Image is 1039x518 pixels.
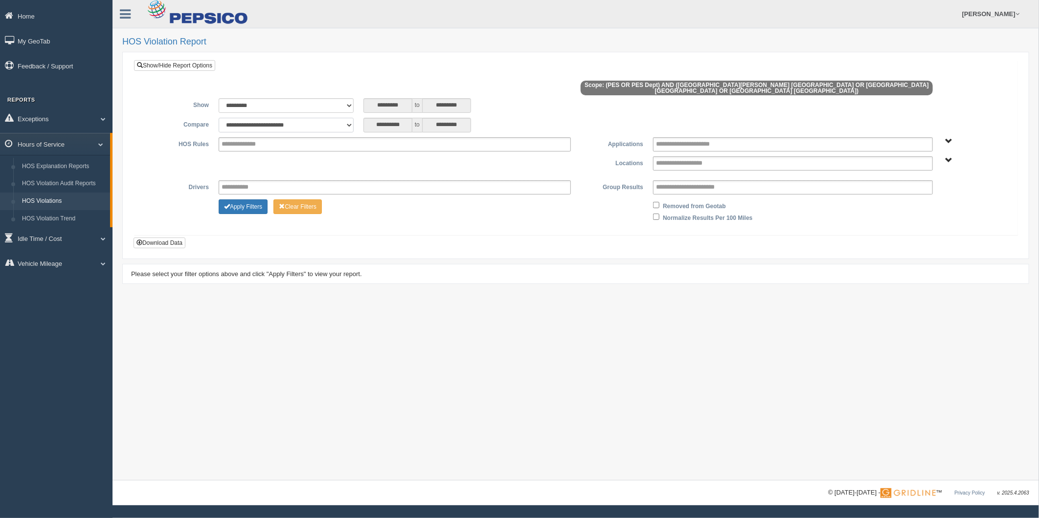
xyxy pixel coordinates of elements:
[273,199,322,214] button: Change Filter Options
[663,211,752,223] label: Normalize Results Per 100 Miles
[134,237,185,248] button: Download Data
[141,137,214,149] label: HOS Rules
[663,199,726,211] label: Removed from Geotab
[576,156,648,168] label: Locations
[141,180,214,192] label: Drivers
[881,488,936,498] img: Gridline
[581,81,933,95] span: Scope: (PES OR PES Dept) AND ([GEOGRAPHIC_DATA][PERSON_NAME] [GEOGRAPHIC_DATA] OR [GEOGRAPHIC_DAT...
[122,37,1029,47] h2: HOS Violation Report
[576,180,648,192] label: Group Results
[141,118,214,129] label: Compare
[141,98,214,110] label: Show
[828,488,1029,498] div: © [DATE]-[DATE] - ™
[576,137,648,149] label: Applications
[997,490,1029,496] span: v. 2025.4.2063
[18,193,110,210] a: HOS Violations
[954,490,985,496] a: Privacy Policy
[131,270,362,278] span: Please select your filter options above and click "Apply Filters" to view your report.
[18,158,110,175] a: HOS Explanation Reports
[412,118,422,132] span: to
[18,175,110,193] a: HOS Violation Audit Reports
[134,60,215,71] a: Show/Hide Report Options
[219,199,268,214] button: Change Filter Options
[18,210,110,228] a: HOS Violation Trend
[412,98,422,113] span: to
